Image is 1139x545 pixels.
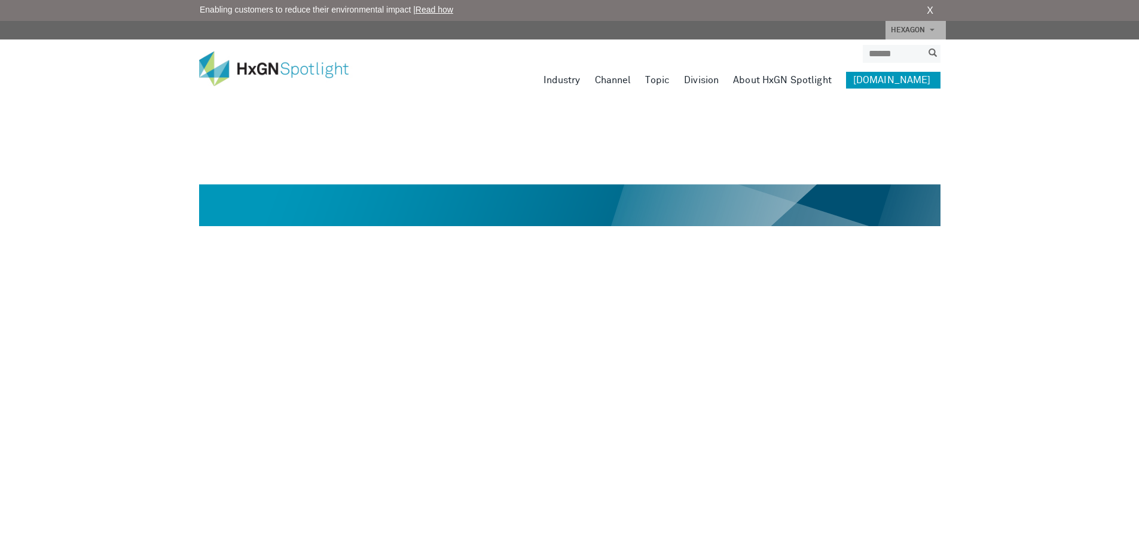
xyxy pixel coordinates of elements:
a: Channel [595,72,631,89]
a: Division [684,72,719,89]
img: HxGN Spotlight [199,51,367,86]
a: X [927,4,933,18]
a: About HxGN Spotlight [733,72,832,89]
a: Read how [416,5,453,14]
a: Topic [645,72,670,89]
a: [DOMAIN_NAME] [846,72,940,89]
a: HEXAGON [885,21,946,39]
span: Enabling customers to reduce their environmental impact | [200,4,453,16]
a: Industry [543,72,581,89]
